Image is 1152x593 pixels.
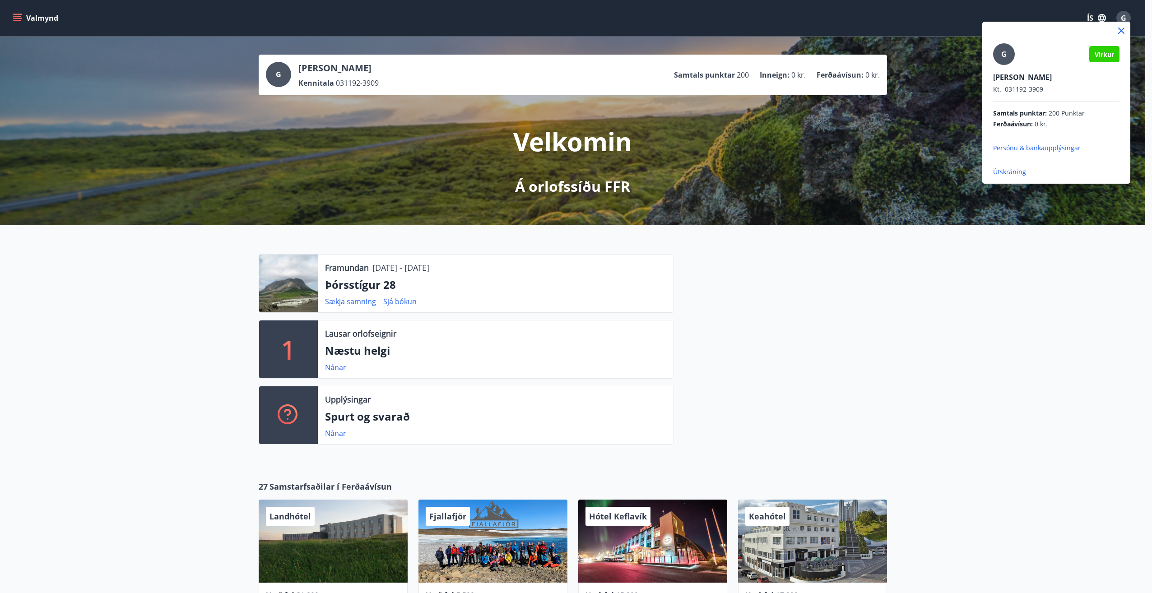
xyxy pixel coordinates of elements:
span: Kt. [993,85,1001,93]
span: G [1001,49,1007,59]
span: Virkur [1095,50,1114,59]
p: Útskráning [993,167,1119,176]
span: Ferðaávísun : [993,120,1033,129]
p: [PERSON_NAME] [993,72,1119,82]
p: Persónu & bankaupplýsingar [993,144,1119,153]
span: 200 Punktar [1049,109,1085,118]
span: 0 kr. [1035,120,1048,129]
span: Samtals punktar : [993,109,1047,118]
p: 031192-3909 [993,85,1119,94]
